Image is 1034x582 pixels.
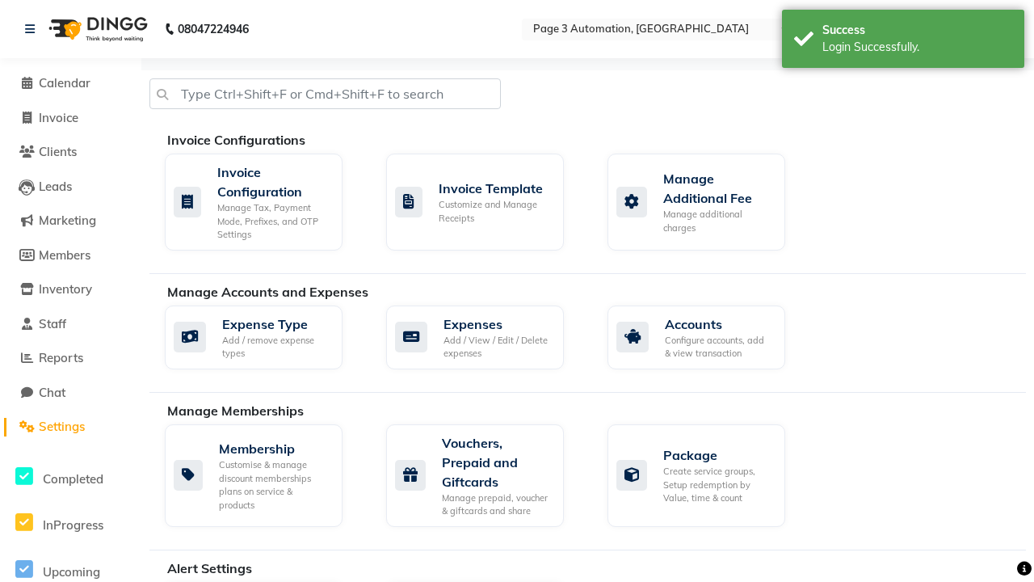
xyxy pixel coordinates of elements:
a: PackageCreate service groups, Setup redemption by Value, time & count [607,424,805,527]
a: ExpensesAdd / View / Edit / Delete expenses [386,306,583,369]
span: Chat [39,385,65,400]
span: Completed [43,471,103,487]
div: Membership [219,439,330,458]
span: Invoice [39,110,78,125]
a: Marketing [4,212,137,230]
a: Clients [4,143,137,162]
div: Customise & manage discount memberships plans on service & products [219,458,330,512]
a: Chat [4,384,137,403]
span: Inventory [39,281,92,297]
div: Expenses [443,314,551,334]
div: Create service groups, Setup redemption by Value, time & count [663,465,772,505]
a: Expense TypeAdd / remove expense types [165,306,362,369]
a: AccountsConfigure accounts, add & view transaction [607,306,805,369]
span: InProgress [43,517,103,533]
a: Inventory [4,280,137,299]
span: Staff [39,316,66,331]
a: Invoice TemplateCustomize and Manage Receipts [386,154,583,251]
a: Invoice [4,109,137,128]
div: Add / remove expense types [222,334,330,361]
span: Upcoming [43,564,100,580]
span: Leads [39,179,72,194]
div: Configure accounts, add & view transaction [665,334,772,361]
a: Settings [4,418,137,436]
div: Vouchers, Prepaid and Giftcards [442,433,551,491]
a: Members [4,247,137,265]
div: Success [822,22,1012,39]
span: Marketing [39,213,96,228]
img: logo [41,6,152,52]
div: Add / View / Edit / Delete expenses [443,334,551,361]
span: Calendar [39,75,90,91]
div: Invoice Template [439,179,551,198]
div: Manage Tax, Payment Mode, Prefixes, and OTP Settings [217,201,330,242]
span: Settings [39,419,85,434]
div: Expense Type [222,314,330,334]
span: Reports [39,350,83,365]
a: Manage Additional FeeManage additional charges [607,154,805,251]
a: Reports [4,349,137,368]
div: Manage Additional Fee [663,169,772,208]
b: 08047224946 [178,6,249,52]
div: Customize and Manage Receipts [439,198,551,225]
div: Login Successfully. [822,39,1012,56]
span: Clients [39,144,77,159]
a: Invoice ConfigurationManage Tax, Payment Mode, Prefixes, and OTP Settings [165,154,362,251]
div: Package [663,445,772,465]
a: Leads [4,178,137,196]
input: Type Ctrl+Shift+F or Cmd+Shift+F to search [149,78,501,109]
div: Accounts [665,314,772,334]
a: MembershipCustomise & manage discount memberships plans on service & products [165,424,362,527]
span: Members [39,247,90,263]
div: Manage additional charges [663,208,772,234]
a: Staff [4,315,137,334]
div: Manage prepaid, voucher & giftcards and share [442,491,551,518]
div: Invoice Configuration [217,162,330,201]
a: Calendar [4,74,137,93]
a: Vouchers, Prepaid and GiftcardsManage prepaid, voucher & giftcards and share [386,424,583,527]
